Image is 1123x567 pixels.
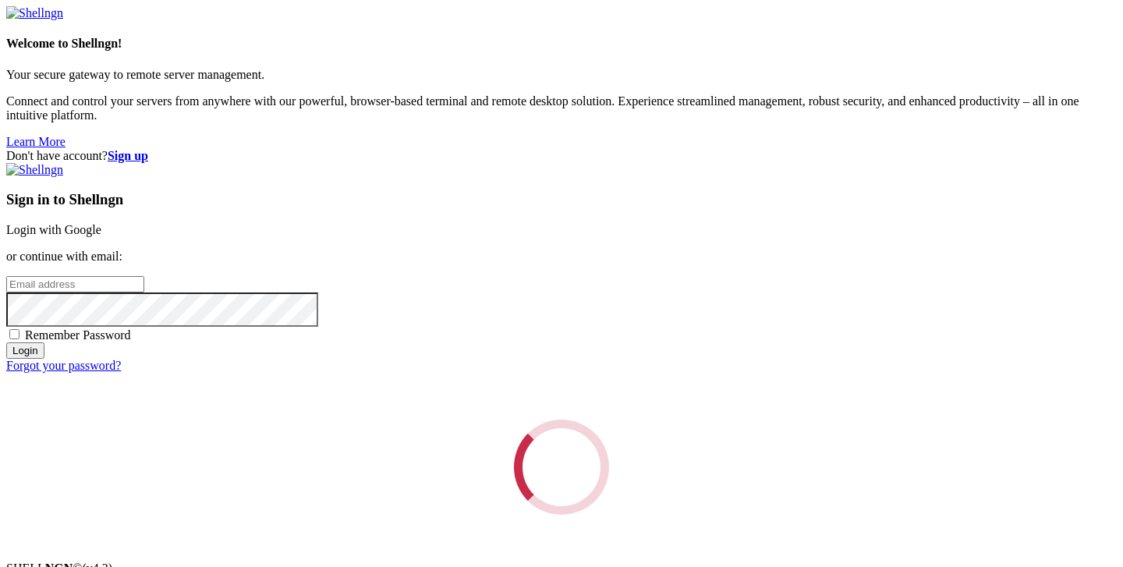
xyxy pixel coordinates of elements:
[514,420,609,515] div: Loading...
[6,191,1117,208] h3: Sign in to Shellngn
[9,329,19,339] input: Remember Password
[6,163,63,177] img: Shellngn
[6,6,63,20] img: Shellngn
[6,276,144,292] input: Email address
[6,135,66,148] a: Learn More
[25,328,131,342] span: Remember Password
[6,149,1117,163] div: Don't have account?
[6,94,1117,122] p: Connect and control your servers from anywhere with our powerful, browser-based terminal and remo...
[6,342,44,359] input: Login
[6,68,1117,82] p: Your secure gateway to remote server management.
[6,359,121,372] a: Forgot your password?
[108,149,148,162] a: Sign up
[6,250,1117,264] p: or continue with email:
[6,223,101,236] a: Login with Google
[6,37,1117,51] h4: Welcome to Shellngn!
